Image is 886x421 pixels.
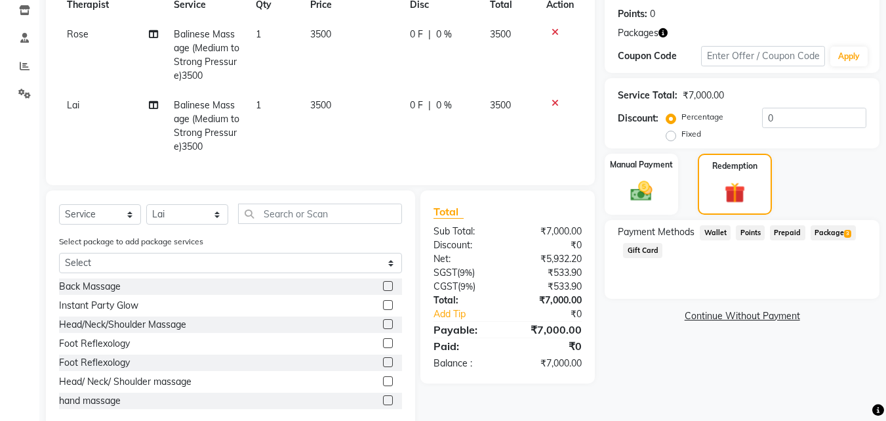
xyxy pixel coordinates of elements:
[618,26,658,40] span: Packages
[59,299,138,313] div: Instant Party Glow
[424,338,508,354] div: Paid:
[623,243,662,258] span: Gift Card
[830,47,868,66] button: Apply
[522,307,592,321] div: ₹0
[508,280,592,294] div: ₹533.90
[736,225,765,240] span: Points
[256,99,261,111] span: 1
[59,280,121,294] div: Back Massage
[59,375,191,389] div: Head/ Neck/ Shoulder massage
[424,266,508,280] div: ( )
[508,294,592,307] div: ₹7,000.00
[607,309,877,323] a: Continue Without Payment
[310,28,331,40] span: 3500
[174,99,239,152] span: Balinese Massage (Medium to Strong Pressure)3500
[410,28,423,41] span: 0 F
[424,294,508,307] div: Total:
[424,357,508,370] div: Balance :
[844,230,851,238] span: 3
[59,337,130,351] div: Foot Reflexology
[618,7,647,21] div: Points:
[508,266,592,280] div: ₹533.90
[256,28,261,40] span: 1
[424,280,508,294] div: ( )
[59,394,121,408] div: hand massage
[238,204,402,224] input: Search or Scan
[424,252,508,266] div: Net:
[700,225,731,240] span: Wallet
[67,99,79,111] span: Lai
[428,28,431,41] span: |
[490,99,511,111] span: 3500
[174,28,239,81] span: Balinese Massage (Medium to Strong Pressure)3500
[433,280,458,292] span: CGST
[428,99,431,112] span: |
[424,322,508,338] div: Payable:
[770,225,805,240] span: Prepaid
[436,99,452,112] span: 0 %
[610,159,673,171] label: Manual Payment
[618,112,658,125] div: Discount:
[718,180,752,206] img: _gift.svg
[701,46,825,66] input: Enter Offer / Coupon Code
[59,236,203,248] label: Select package to add package services
[508,338,592,354] div: ₹0
[508,322,592,338] div: ₹7,000.00
[712,160,757,172] label: Redemption
[811,225,856,240] span: Package
[433,205,464,219] span: Total
[460,267,472,278] span: 9%
[436,28,452,41] span: 0 %
[683,89,724,102] div: ₹7,000.00
[433,267,457,278] span: SGST
[508,252,592,266] div: ₹5,932.20
[59,318,186,332] div: Head/Neck/Shoulder Massage
[618,49,700,63] div: Coupon Code
[490,28,511,40] span: 3500
[424,307,521,321] a: Add Tip
[310,99,331,111] span: 3500
[508,225,592,238] div: ₹7,000.00
[424,225,508,238] div: Sub Total:
[618,89,677,102] div: Service Total:
[681,128,701,140] label: Fixed
[460,281,473,292] span: 9%
[618,225,695,239] span: Payment Methods
[424,238,508,252] div: Discount:
[410,99,423,112] span: 0 F
[681,111,723,123] label: Percentage
[650,7,655,21] div: 0
[508,357,592,370] div: ₹7,000.00
[624,179,659,204] img: _cash.svg
[508,238,592,252] div: ₹0
[67,28,89,40] span: Rose
[59,356,130,370] div: Foot Reflexology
